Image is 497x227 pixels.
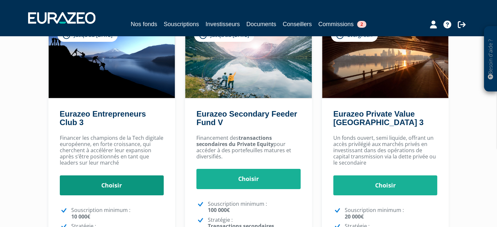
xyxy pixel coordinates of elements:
p: Besoin d'aide ? [487,30,494,89]
a: Documents [246,20,276,29]
a: Eurazeo Entrepreneurs Club 3 [60,109,146,127]
img: Eurazeo Secondary Feeder Fund V [185,22,312,98]
p: Souscription minimum : [345,207,438,219]
p: Financer les champions de la Tech digitale européenne, en forte croissance, qui cherchent à accél... [60,135,164,166]
a: Eurazeo Private Value [GEOGRAPHIC_DATA] 3 [333,109,423,127]
img: 1732889491-logotype_eurazeo_blanc_rvb.png [28,12,95,24]
a: Conseillers [283,20,312,29]
a: Commissions2 [318,20,366,29]
a: Nos fonds [131,20,157,30]
img: Eurazeo Private Value Europe 3 [322,22,449,98]
span: 2 [357,21,366,28]
a: Eurazeo Secondary Feeder Fund V [196,109,297,127]
a: Souscriptions [164,20,199,29]
img: Eurazeo Entrepreneurs Club 3 [49,22,175,98]
p: Un fonds ouvert, semi liquide, offrant un accès privilégié aux marchés privés en investissant dan... [333,135,438,166]
p: Financement des pour accéder à des portefeuilles matures et diversifiés. [196,135,301,160]
strong: 10 000€ [71,213,90,220]
strong: 100 000€ [208,206,230,214]
a: Choisir [196,169,301,189]
p: Souscription minimum : [208,201,301,213]
a: Choisir [60,175,164,196]
p: Souscription minimum : [71,207,164,219]
strong: transactions secondaires du Private Equity [196,134,273,148]
strong: 20 000€ [345,213,364,220]
a: Choisir [333,175,438,196]
a: Investisseurs [206,20,240,29]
